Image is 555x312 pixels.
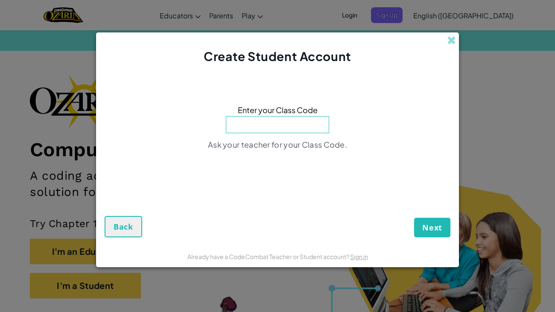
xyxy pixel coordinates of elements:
button: Back [105,216,142,237]
span: Next [422,222,442,233]
span: Enter your Class Code [238,104,318,116]
span: Create Student Account [204,49,351,64]
span: Already have a CodeCombat Teacher or Student account? [187,253,350,260]
span: Back [114,222,133,232]
span: Ask your teacher for your Class Code. [208,140,347,149]
a: Sign in [350,253,368,260]
button: Next [414,218,450,237]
